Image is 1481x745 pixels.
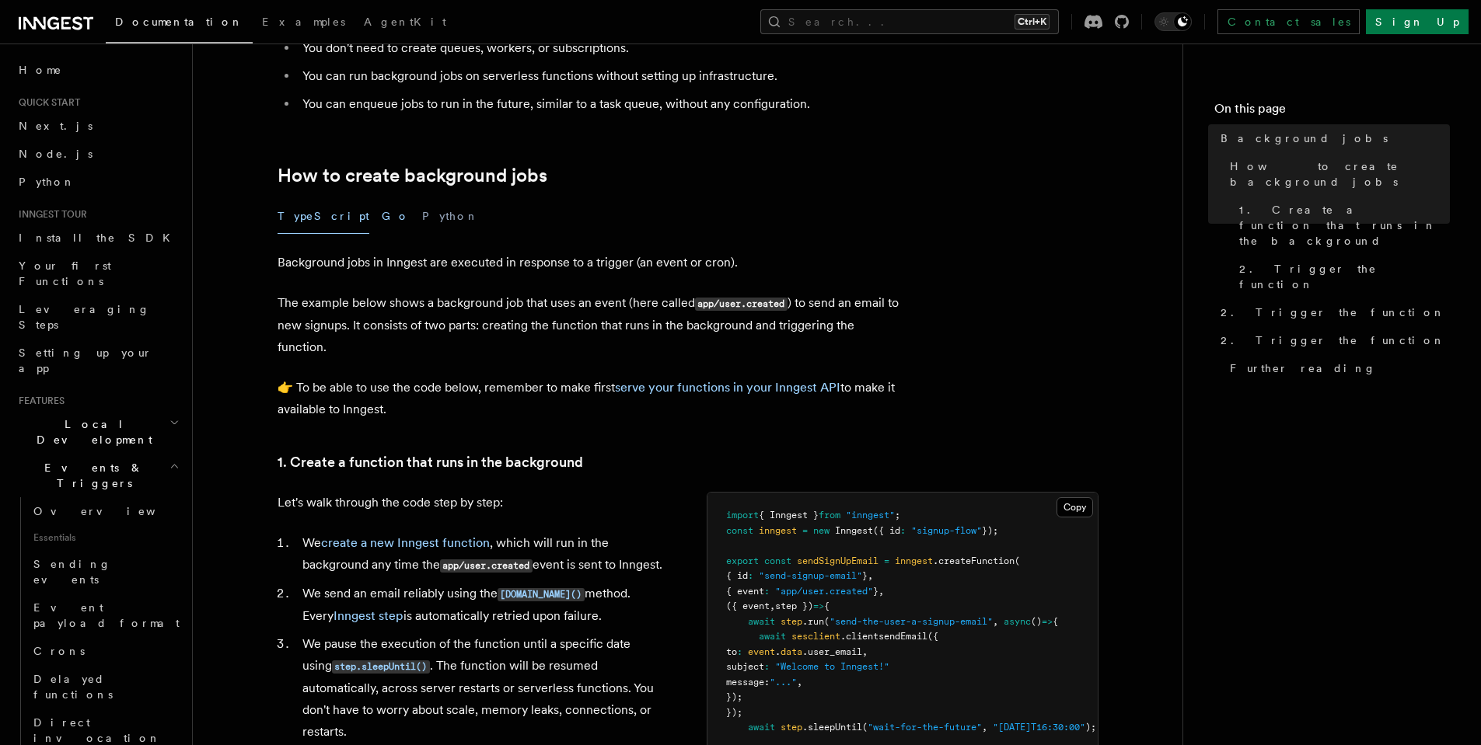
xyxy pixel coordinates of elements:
span: .sleepUntil [802,722,862,733]
span: Leveraging Steps [19,303,150,331]
span: "app/user.created" [775,586,873,597]
li: We send an email reliably using the method. Every is automatically retried upon failure. [298,583,669,627]
span: : [764,661,770,672]
a: Overview [27,497,183,525]
a: Contact sales [1217,9,1360,34]
span: Essentials [27,525,183,550]
span: = [884,555,889,566]
span: step }) [775,601,813,611]
span: data [781,646,802,657]
span: async [1004,616,1031,627]
a: Home [12,56,183,84]
button: Python [422,199,479,234]
span: message: [726,677,770,688]
a: step.sleepUntil() [332,658,430,673]
a: Documentation [106,5,253,44]
span: Python [19,176,75,188]
a: AgentKit [355,5,456,42]
span: 2. Trigger the function [1221,332,1445,348]
span: .user_email [802,646,862,657]
span: { event [726,586,764,597]
kbd: Ctrl+K [1015,14,1050,30]
span: ; [895,510,900,520]
span: ( [862,722,868,733]
a: 1. Create a function that runs in the background [278,451,583,473]
span: : [737,646,742,657]
span: . [775,646,781,657]
span: Install the SDK [19,232,180,244]
span: "wait-for-the-future" [868,722,982,733]
a: Next.js [12,112,183,140]
button: Local Development [12,410,183,454]
span: { [824,601,830,611]
a: Sending events [27,550,183,594]
span: Background jobs [1221,131,1388,146]
span: await [748,616,775,627]
span: , [770,601,775,611]
button: Toggle dark mode [1154,12,1192,31]
span: Node.js [19,148,93,160]
span: ); [1085,722,1096,733]
span: { [1053,616,1058,627]
span: from [819,510,840,520]
a: [DOMAIN_NAME]() [498,586,585,601]
a: 2. Trigger the function [1233,255,1450,298]
a: How to create background jobs [278,165,547,186]
button: Search...Ctrl+K [760,9,1059,34]
span: subject [726,661,764,672]
a: Node.js [12,140,183,168]
span: Documentation [115,16,243,28]
span: export [726,555,759,566]
span: = [802,525,808,536]
span: 2. Trigger the function [1221,305,1445,320]
span: Direct invocation [33,716,161,744]
a: Crons [27,637,183,665]
span: () [1031,616,1042,627]
code: [DOMAIN_NAME]() [498,588,585,601]
span: .clientsendEmail [840,631,927,642]
span: Setting up your app [19,346,152,374]
p: Let's walk through the code step by step: [278,492,669,513]
span: Local Development [12,416,169,447]
a: 2. Trigger the function [1214,298,1450,326]
span: step [781,722,802,733]
span: step [781,616,802,627]
a: Python [12,168,183,196]
span: sesclient [791,631,840,642]
span: .run [802,616,824,627]
button: Go [382,199,410,234]
span: "Welcome to Inngest!" [775,661,889,672]
span: => [1042,616,1053,627]
a: Inngest step [334,608,403,623]
li: We pause the execution of the function until a specific date using . The function will be resumed... [298,633,669,743]
li: We , which will run in the background any time the event is sent to Inngest. [298,532,669,576]
span: ( [824,616,830,627]
a: Install the SDK [12,224,183,252]
span: Home [19,62,62,78]
li: You can run background jobs on serverless functions without setting up infrastructure. [298,65,899,87]
span: "..." [770,677,797,688]
span: inngest [759,525,797,536]
span: const [726,525,753,536]
span: } [862,570,868,581]
span: Sending events [33,558,111,586]
p: The example below shows a background job that uses an event (here called ) to send an email to ne... [278,292,899,358]
li: You can enqueue jobs to run in the future, similar to a task queue, without any configuration. [298,93,899,115]
a: How to create background jobs [1224,152,1450,196]
span: "inngest" [846,510,895,520]
span: "send-the-user-a-signup-email" [830,616,993,627]
button: Copy [1057,497,1093,517]
a: Your first Functions [12,252,183,295]
span: } [873,586,878,597]
span: Further reading [1230,360,1376,376]
span: const [764,555,791,566]
a: Sign Up [1366,9,1469,34]
span: "[DATE]T16:30:00" [993,722,1085,733]
span: }); [726,691,742,702]
span: sendSignUpEmail [797,555,878,566]
span: Crons [33,645,85,657]
span: to [726,646,737,657]
span: new [813,525,830,536]
a: Delayed functions [27,665,183,708]
span: .createFunction [933,555,1015,566]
